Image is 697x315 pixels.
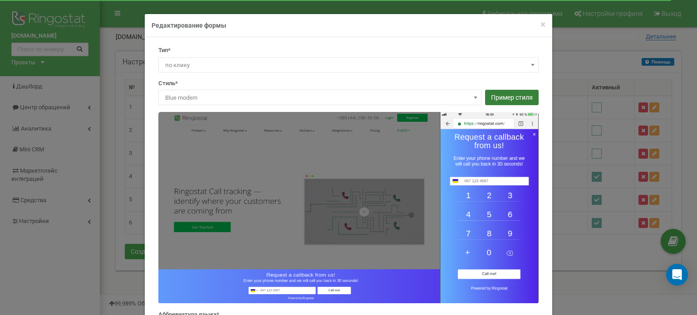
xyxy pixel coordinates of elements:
[485,90,539,105] button: Пример стиля
[162,59,535,72] span: по клику
[158,112,539,304] img: modern_blue.png
[158,57,539,73] span: по клику
[162,92,478,104] span: Blue modern
[152,21,545,30] h4: Редактирование формы
[666,264,688,286] div: Open Intercom Messenger
[158,79,178,88] label: Стиль*
[540,19,545,30] span: ×
[158,90,481,105] span: Blue modern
